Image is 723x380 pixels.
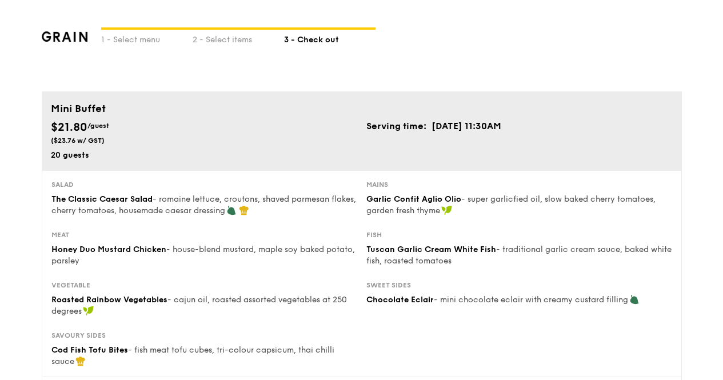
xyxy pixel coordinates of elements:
span: - romaine lettuce, croutons, shaved parmesan flakes, cherry tomatoes, housemade caesar dressing [51,194,356,215]
span: Chocolate Eclair [366,295,434,305]
span: Cod Fish Tofu Bites [51,345,128,355]
td: Serving time: [366,119,431,134]
img: icon-vegetarian.fe4039eb.svg [226,205,237,215]
span: - house-blend mustard, maple soy baked potato, parsley [51,245,355,266]
div: Savoury sides [51,331,357,340]
span: - fish meat tofu cubes, tri-colour capsicum, thai chilli sauce [51,345,334,366]
div: Sweet sides [366,281,672,290]
img: icon-chef-hat.a58ddaea.svg [239,205,249,215]
span: Tuscan Garlic Cream White Fish [366,245,496,254]
span: - traditional garlic cream sauce, baked white fish, roasted tomatoes [366,245,672,266]
div: Vegetable [51,281,357,290]
span: /guest [87,122,109,130]
span: $21.80 [51,121,87,134]
span: - super garlicfied oil, slow baked cherry tomatoes, garden fresh thyme [366,194,656,215]
div: Fish [366,230,672,239]
div: 1 - Select menu [101,30,193,46]
span: - cajun oil, roasted assorted vegetables at 250 degrees [51,295,347,316]
span: - mini chocolate eclair with creamy custard filling [434,295,628,305]
img: grain-logotype.1cdc1e11.png [42,31,88,42]
div: 3 - Check out [284,30,376,46]
img: icon-chef-hat.a58ddaea.svg [75,356,86,366]
span: Roasted Rainbow Vegetables [51,295,167,305]
div: Meat [51,230,357,239]
span: ($23.76 w/ GST) [51,137,105,145]
div: Mains [366,180,672,189]
img: icon-vegan.f8ff3823.svg [83,306,94,316]
div: Mini Buffet [51,101,673,117]
img: icon-vegetarian.fe4039eb.svg [629,294,640,305]
span: Honey Duo Mustard Chicken [51,245,166,254]
img: icon-vegan.f8ff3823.svg [441,205,453,215]
span: The Classic Caesar Salad [51,194,153,204]
div: Salad [51,180,357,189]
td: [DATE] 11:30AM [431,119,502,134]
div: 20 guests [51,150,357,161]
div: 2 - Select items [193,30,284,46]
span: Garlic Confit Aglio Olio [366,194,461,204]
